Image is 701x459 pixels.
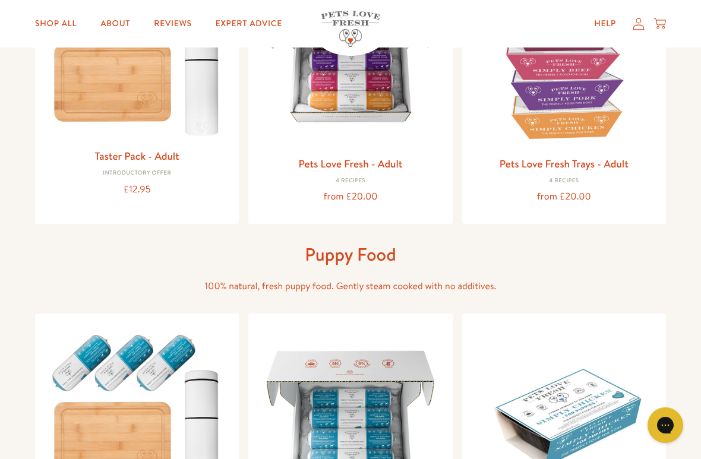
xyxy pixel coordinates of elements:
img: Pets Love Fresh [321,11,380,47]
div: Introductory Offer [45,170,229,177]
a: Reviews [144,12,201,36]
div: 4 Recipes [472,178,656,185]
a: About [91,12,140,36]
a: Pets Love Fresh Trays - Adult [500,156,629,171]
div: 4 Recipes [258,178,443,185]
h1: Puppy Food [160,243,541,266]
a: Taster Pack - Adult [95,148,179,163]
a: Help [585,12,626,36]
iframe: Gorgias live chat messenger [642,403,689,447]
div: from £20.00 [472,189,656,205]
span: 100% natural, fresh puppy food. Gently steam cooked with no additives. [205,280,497,293]
div: £12.95 [45,182,229,198]
a: Shop All [26,12,86,36]
div: from £20.00 [258,189,443,205]
a: Pets Love Fresh - Adult [298,156,402,171]
a: Expert Advice [206,12,292,36]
